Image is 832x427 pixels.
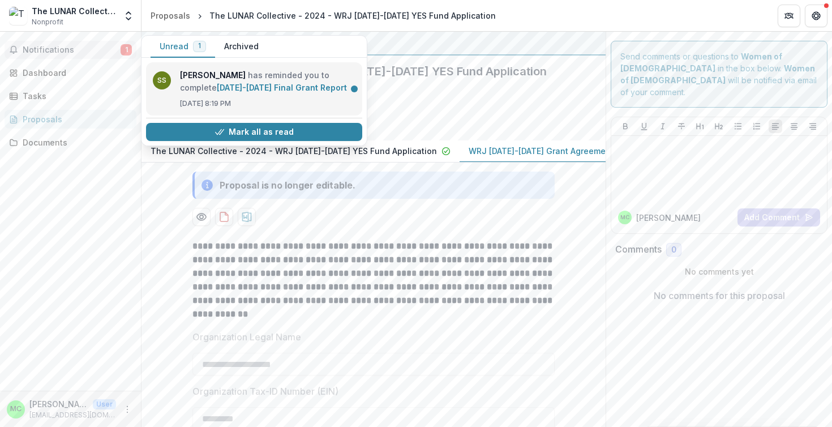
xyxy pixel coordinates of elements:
[10,405,22,413] div: Maryam Chishti
[712,119,726,133] button: Heading 2
[151,36,597,50] div: Women of [DEMOGRAPHIC_DATA]
[192,330,301,344] p: Organization Legal Name
[620,215,629,220] div: Maryam Chishti
[806,119,820,133] button: Align Right
[198,42,201,50] span: 1
[9,7,27,25] img: The LUNAR Collective
[23,136,127,148] div: Documents
[737,208,820,227] button: Add Comment
[209,10,496,22] div: The LUNAR Collective - 2024 - WRJ [DATE]-[DATE] YES Fund Application
[778,5,800,27] button: Partners
[23,90,127,102] div: Tasks
[693,119,707,133] button: Heading 1
[619,119,632,133] button: Bold
[769,119,782,133] button: Align Left
[215,36,268,58] button: Archived
[637,119,651,133] button: Underline
[5,110,136,129] a: Proposals
[805,5,827,27] button: Get Help
[151,10,190,22] div: Proposals
[750,119,764,133] button: Ordered List
[23,113,127,125] div: Proposals
[121,44,132,55] span: 1
[151,36,215,58] button: Unread
[29,398,88,410] p: [PERSON_NAME]
[787,119,801,133] button: Align Center
[5,63,136,82] a: Dashboard
[675,119,688,133] button: Strike
[656,119,670,133] button: Italicize
[469,145,614,157] p: WRJ [DATE]-[DATE] Grant Agreement
[731,119,745,133] button: Bullet List
[121,5,136,27] button: Open entity switcher
[615,244,662,255] h2: Comments
[146,7,195,24] a: Proposals
[93,399,116,409] p: User
[192,208,211,226] button: Preview 294fd88c-21f7-4b4d-862b-0be81468aa0c-1.pdf
[5,87,136,105] a: Tasks
[217,83,347,92] a: [DATE]-[DATE] Final Grant Report
[611,41,827,108] div: Send comments or questions to in the box below. will be notified via email of your comment.
[146,7,500,24] nav: breadcrumb
[121,403,134,416] button: More
[671,245,676,255] span: 0
[654,289,785,302] p: No comments for this proposal
[615,266,823,277] p: No comments yet
[192,385,338,398] p: Organization Tax-ID Number (EIN)
[5,41,136,59] button: Notifications1
[238,208,256,226] button: download-proposal
[5,133,136,152] a: Documents
[151,145,437,157] p: The LUNAR Collective - 2024 - WRJ [DATE]-[DATE] YES Fund Application
[32,5,116,17] div: The LUNAR Collective
[220,178,355,192] div: Proposal is no longer editable.
[23,45,121,55] span: Notifications
[636,212,701,224] p: [PERSON_NAME]
[180,69,355,94] p: has reminded you to complete
[29,410,116,420] p: [EMAIL_ADDRESS][DOMAIN_NAME]
[146,123,362,141] button: Mark all as read
[215,208,233,226] button: download-proposal
[23,67,127,79] div: Dashboard
[32,17,63,27] span: Nonprofit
